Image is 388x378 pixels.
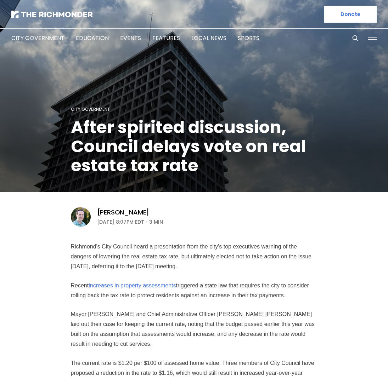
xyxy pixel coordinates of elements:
[71,118,317,175] h1: After spirited discussion, Council delays vote on real estate tax rate
[97,218,144,226] time: [DATE] 8:07PM EDT
[211,343,388,378] iframe: portal-trigger
[71,106,110,112] a: City Government
[89,282,176,288] a: increases in property assessments
[11,11,93,18] img: The Richmonder
[11,34,64,42] a: City Government
[149,218,163,226] span: 3 min
[350,33,361,44] button: Search this site
[71,281,317,300] p: Recent triggered a state law that requires the city to consider rolling back the tax rate to prot...
[71,309,317,349] p: Mayor [PERSON_NAME] and Chief Administrative Officer [PERSON_NAME] [PERSON_NAME] laid out their c...
[71,207,91,227] img: Michael Phillips
[76,34,109,42] a: Education
[324,6,377,23] a: Donate
[152,34,180,42] a: Features
[97,208,150,217] a: [PERSON_NAME]
[71,242,317,271] p: Richmond's City Council heard a presentation from the city's top executives warning of the danger...
[191,34,226,42] a: Local News
[238,34,259,42] a: Sports
[120,34,141,42] a: Events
